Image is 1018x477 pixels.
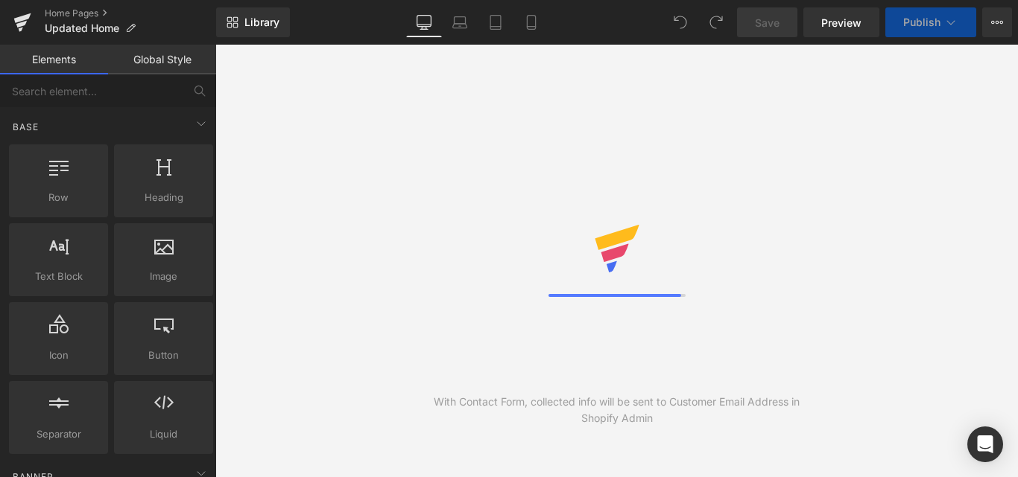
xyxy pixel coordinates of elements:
[406,7,442,37] a: Desktop
[108,45,216,74] a: Global Style
[45,7,216,19] a: Home Pages
[13,348,104,363] span: Icon
[803,7,879,37] a: Preview
[755,15,780,31] span: Save
[13,190,104,205] span: Row
[666,7,695,37] button: Undo
[118,426,209,442] span: Liquid
[45,22,119,34] span: Updated Home
[216,7,290,37] a: New Library
[513,7,549,37] a: Mobile
[903,16,940,28] span: Publish
[982,7,1012,37] button: More
[118,348,209,363] span: Button
[13,426,104,442] span: Separator
[416,394,818,426] div: With Contact Form, collected info will be sent to Customer Email Address in Shopify Admin
[821,15,861,31] span: Preview
[442,7,478,37] a: Laptop
[118,269,209,284] span: Image
[478,7,513,37] a: Tablet
[701,7,731,37] button: Redo
[11,120,40,134] span: Base
[118,190,209,205] span: Heading
[967,426,1003,462] div: Open Intercom Messenger
[244,16,279,29] span: Library
[13,269,104,284] span: Text Block
[885,7,976,37] button: Publish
